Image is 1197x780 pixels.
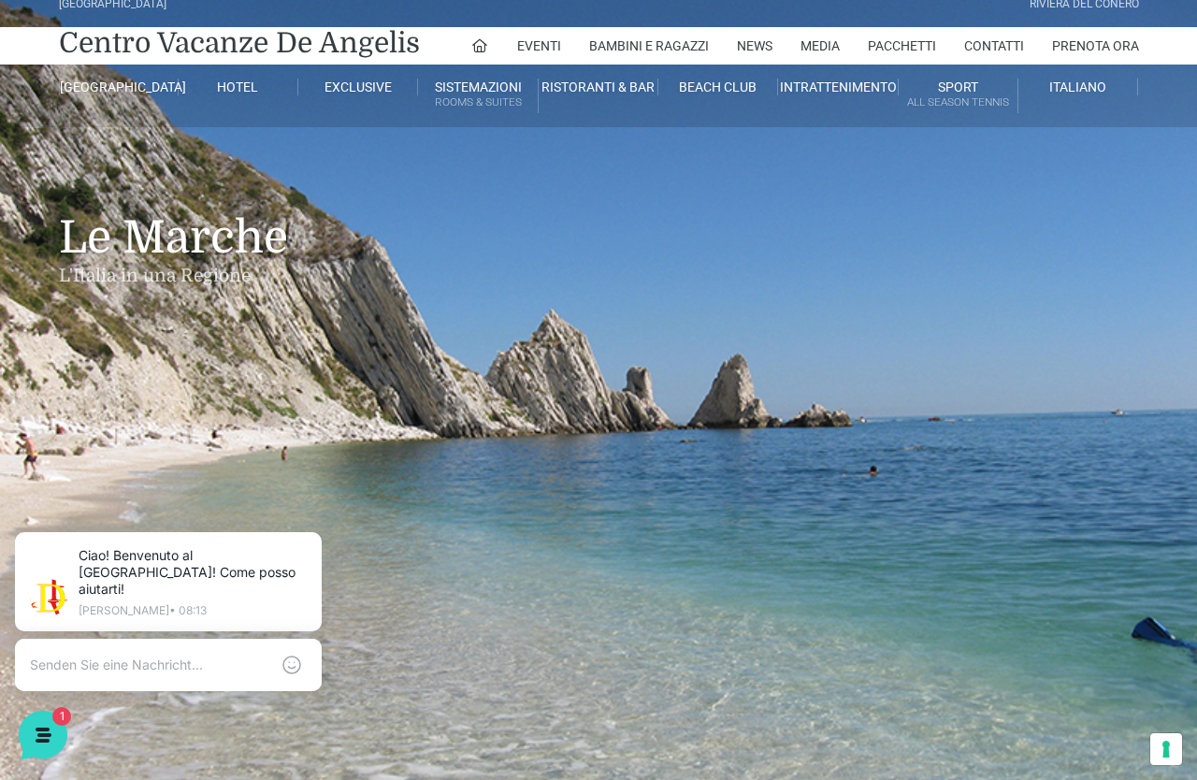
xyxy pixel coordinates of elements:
[259,180,344,195] a: Alle anzeigen
[90,37,318,88] p: Ciao! Benvenuto al [GEOGRAPHIC_DATA]! Come posso aiutarti!
[244,600,359,643] button: Hilfe
[15,15,314,105] h2: Hallo von [GEOGRAPHIC_DATA] 👋
[418,94,537,111] small: Rooms & Suites
[79,232,280,251] p: Ciao! Benvenuto al [GEOGRAPHIC_DATA]! Come posso aiutarti!
[539,79,658,95] a: Ristoranti & Bar
[325,232,344,251] span: 1
[298,79,418,95] a: Exclusive
[126,277,270,292] span: Ein Gespräch beginnen
[964,27,1024,65] a: Contatti
[15,112,314,150] p: La nostra missione è rendere la tua esperienza straordinaria!
[418,79,538,113] a: SistemazioniRooms & Suites
[1150,733,1182,765] button: Le tue preferenze relative al consenso per le tecnologie di tracciamento
[30,340,179,355] span: Finden Sie eine Antwort
[15,707,71,763] iframe: Customerly Messenger Launcher
[1049,79,1106,94] span: Italiano
[778,79,898,95] a: Intrattenimento
[22,202,352,258] a: [PERSON_NAME]Ciao! Benvenuto al [GEOGRAPHIC_DATA]! Come posso aiutarti!vor 11 Std.1
[589,27,709,65] a: Bambini e Ragazzi
[59,127,1139,313] h1: Le Marche
[290,627,314,643] p: Hilfe
[30,180,124,195] span: Ihre Gespräche
[59,24,420,62] a: Centro Vacanze De Angelis
[868,27,936,65] a: Pacchetti
[90,95,318,107] p: [PERSON_NAME] • 08:13
[899,79,1018,113] a: SportAll Season Tennis
[291,209,344,226] p: vor 11 Std.
[737,27,772,65] a: News
[223,340,344,355] a: Hilfezentrum öffnen
[59,266,1139,287] small: L'Italia in una Regione
[41,69,79,107] img: light
[59,79,179,95] a: [GEOGRAPHIC_DATA]
[517,27,561,65] a: Eventi
[899,94,1017,111] small: All Season Tennis
[187,599,200,612] span: 1
[79,209,280,228] span: [PERSON_NAME]
[15,600,130,643] button: Startseite
[30,211,67,249] img: light
[130,600,245,643] button: 1Nachrichten
[179,79,298,95] a: Hotel
[1052,27,1139,65] a: Prenota Ora
[42,381,306,399] input: Suche nach einem Artikel...
[800,27,840,65] a: Media
[30,266,344,303] button: Ein Gespräch beginnen
[47,627,98,643] p: Startseite
[1018,79,1138,95] a: Italiano
[658,79,778,95] a: Beach Club
[154,627,220,643] p: Nachrichten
